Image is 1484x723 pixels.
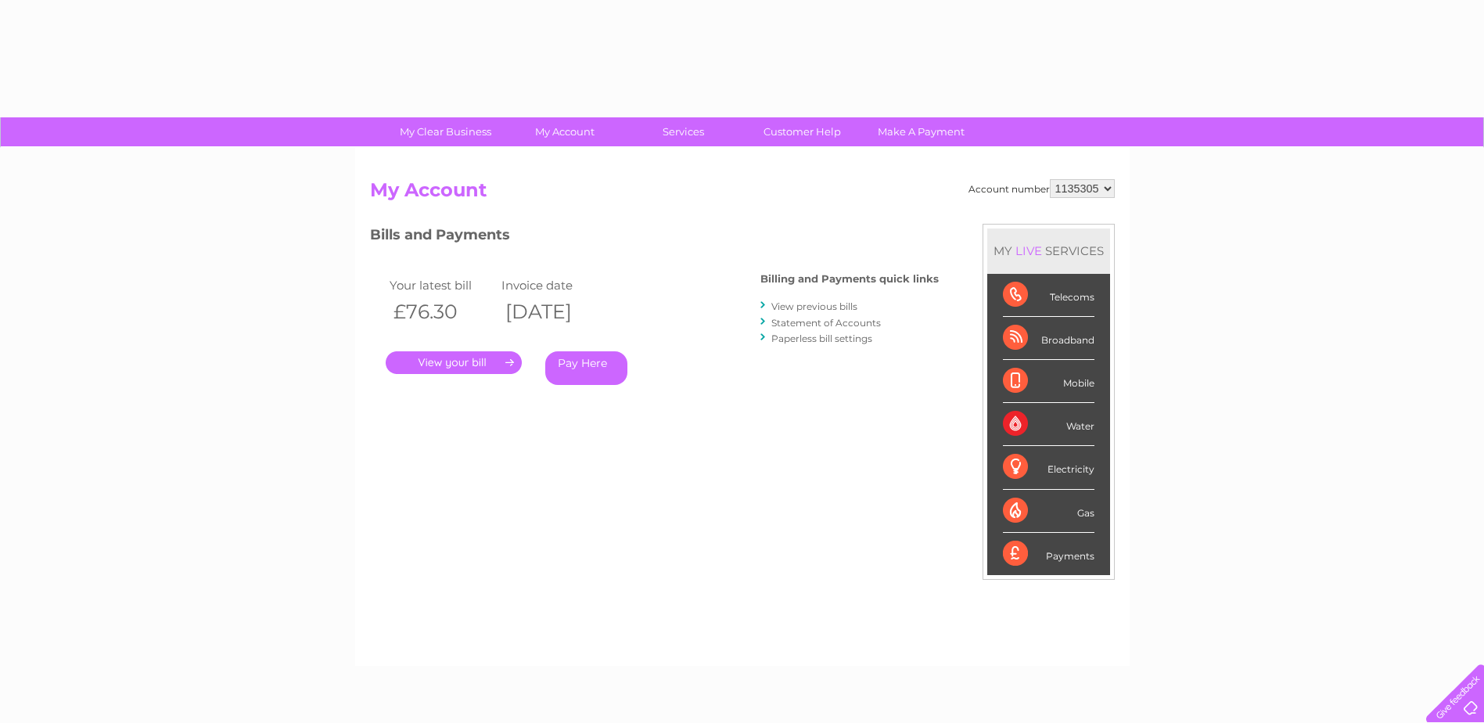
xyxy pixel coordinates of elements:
[370,179,1115,209] h2: My Account
[1003,403,1094,446] div: Water
[987,228,1110,273] div: MY SERVICES
[771,333,872,344] a: Paperless bill settings
[498,275,610,296] td: Invoice date
[738,117,867,146] a: Customer Help
[760,273,939,285] h4: Billing and Payments quick links
[381,117,510,146] a: My Clear Business
[1003,490,1094,533] div: Gas
[1003,317,1094,360] div: Broadband
[1003,446,1094,489] div: Electricity
[386,275,498,296] td: Your latest bill
[1003,274,1094,317] div: Telecoms
[857,117,986,146] a: Make A Payment
[370,224,939,251] h3: Bills and Payments
[386,351,522,374] a: .
[619,117,748,146] a: Services
[1012,243,1045,258] div: LIVE
[386,296,498,328] th: £76.30
[771,300,857,312] a: View previous bills
[545,351,627,385] a: Pay Here
[968,179,1115,198] div: Account number
[1003,533,1094,575] div: Payments
[500,117,629,146] a: My Account
[498,296,610,328] th: [DATE]
[771,317,881,329] a: Statement of Accounts
[1003,360,1094,403] div: Mobile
